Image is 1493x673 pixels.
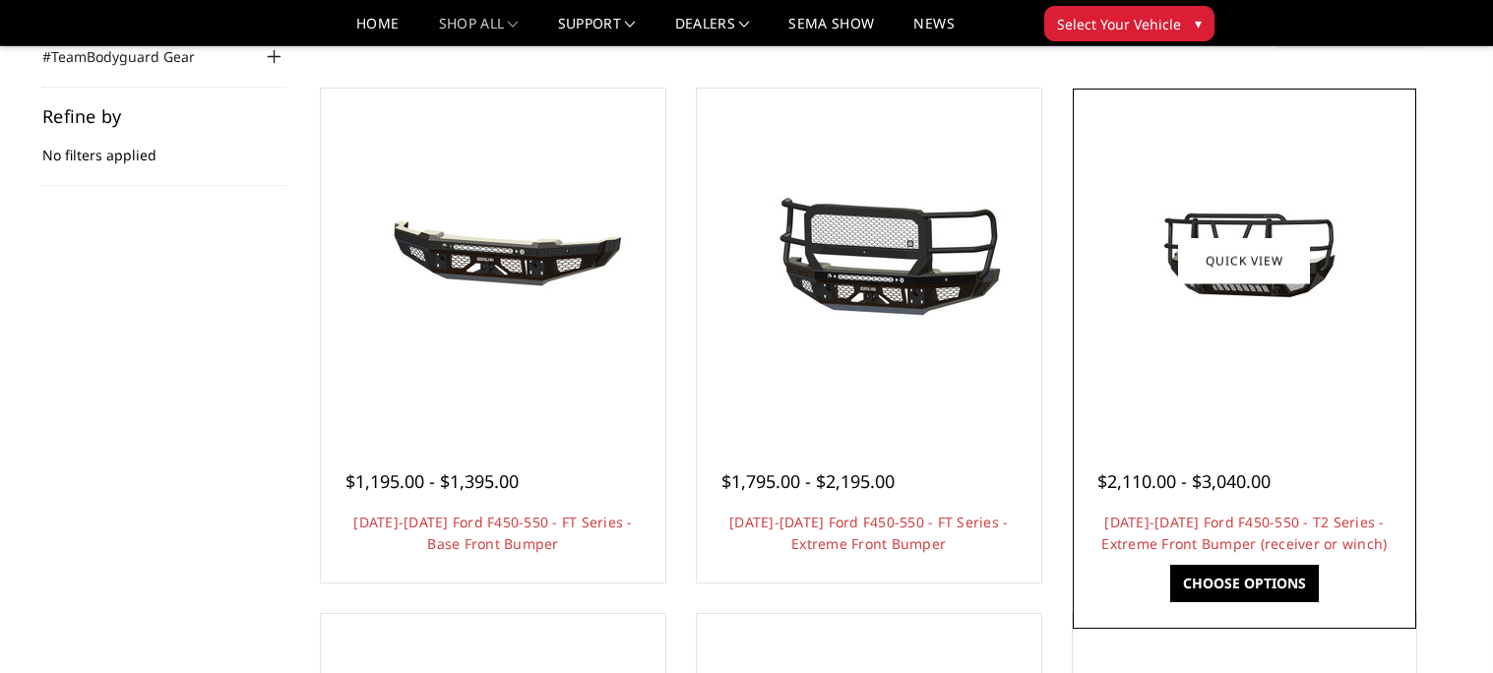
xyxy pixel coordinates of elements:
span: $1,795.00 - $2,195.00 [721,469,895,493]
a: 2023-2025 Ford F450-550 - FT Series - Extreme Front Bumper 2023-2025 Ford F450-550 - FT Series - ... [702,93,1036,428]
a: [DATE]-[DATE] Ford F450-550 - FT Series - Extreme Front Bumper [729,513,1008,553]
a: SEMA Show [788,17,874,45]
a: Support [558,17,636,45]
a: 2023-2025 Ford F450-550 - T2 Series - Extreme Front Bumper (receiver or winch) [1078,93,1412,428]
iframe: Chat Widget [1395,579,1493,673]
div: No filters applied [42,107,286,186]
h5: Refine by [42,107,286,125]
a: 2023-2025 Ford F450-550 - FT Series - Base Front Bumper [326,93,660,428]
button: Select Your Vehicle [1044,6,1214,41]
img: 2023-2025 Ford F450-550 - T2 Series - Extreme Front Bumper (receiver or winch) [1087,172,1401,348]
span: $1,195.00 - $1,395.00 [345,469,519,493]
a: Quick view [1178,237,1310,283]
span: $2,110.00 - $3,040.00 [1097,469,1271,493]
a: Home [356,17,399,45]
a: Dealers [675,17,750,45]
img: 2023-2025 Ford F450-550 - FT Series - Base Front Bumper [336,187,651,335]
a: [DATE]-[DATE] Ford F450-550 - T2 Series - Extreme Front Bumper (receiver or winch) [1101,513,1387,553]
span: ▾ [1195,13,1202,33]
a: Choose Options [1170,565,1319,602]
a: [DATE]-[DATE] Ford F450-550 - FT Series - Base Front Bumper [353,513,632,553]
span: Select Your Vehicle [1057,14,1181,34]
a: #TeamBodyguard Gear [42,46,219,67]
a: News [913,17,954,45]
a: shop all [439,17,519,45]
